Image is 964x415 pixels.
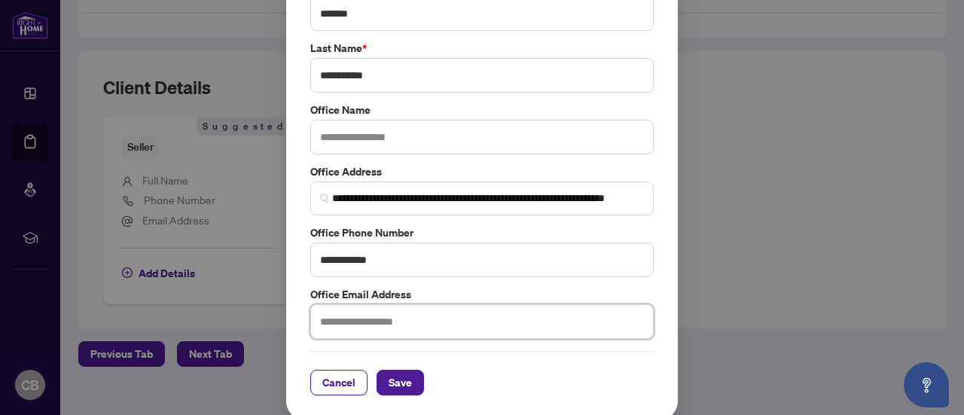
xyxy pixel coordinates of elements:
span: Cancel [322,371,355,395]
label: Office Name [310,102,654,118]
label: Office Phone Number [310,224,654,241]
button: Cancel [310,370,368,395]
span: Save [389,371,412,395]
label: Last Name [310,40,654,56]
label: Office Address [310,163,654,180]
label: Office Email Address [310,286,654,303]
button: Open asap [904,362,949,407]
img: search_icon [320,194,329,203]
button: Save [377,370,424,395]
